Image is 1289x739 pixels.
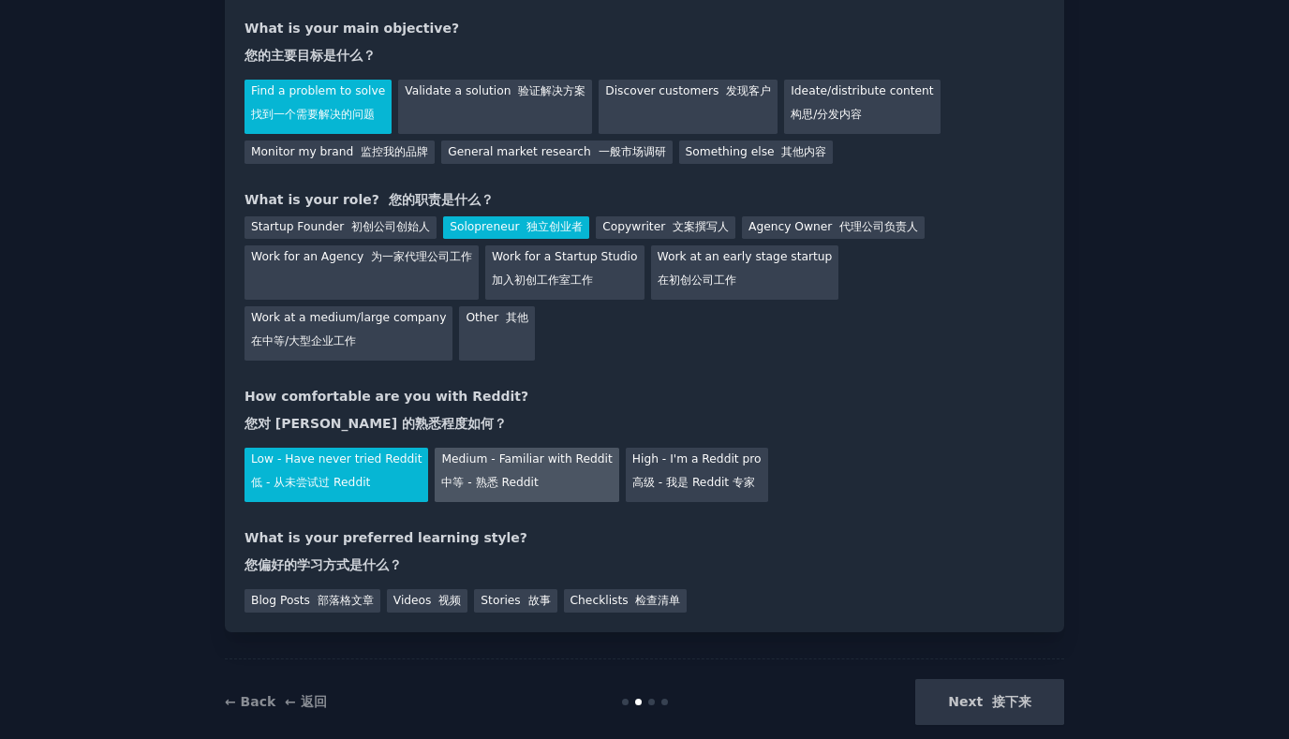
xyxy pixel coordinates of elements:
[526,220,583,233] font: 独立创业者
[626,448,768,502] div: High - I'm a Reddit pro
[506,311,528,324] font: 其他
[599,145,666,158] font: 一般市场调研
[518,84,585,97] font: 验证解决方案
[474,589,556,613] div: Stories
[658,273,736,287] font: 在初创公司工作
[285,694,327,709] font: ← 返回
[225,694,327,709] a: ← Back ← 返回
[244,306,452,361] div: Work at a medium/large company
[361,145,428,158] font: 监控我的品牌
[485,245,644,300] div: Work for a Startup Studio
[528,594,551,607] font: 故事
[438,594,461,607] font: 视频
[351,220,430,233] font: 初创公司创始人
[459,306,535,361] div: Other
[244,416,507,431] font: 您对 [PERSON_NAME] 的熟悉程度如何？
[443,216,589,240] div: Solopreneur
[435,448,618,502] div: Medium - Familiar with Reddit
[251,108,375,121] font: 找到一个需要解决的问题
[791,108,862,121] font: 构思/分发内容
[371,250,472,263] font: 为一家代理公司工作
[318,594,374,607] font: 部落格文章
[244,140,435,164] div: Monitor my brand
[781,145,826,158] font: 其他内容
[596,216,735,240] div: Copywriter
[244,19,1045,73] div: What is your main objective?
[244,448,428,502] div: Low - Have never tried Reddit
[441,140,672,164] div: General market research
[679,140,834,164] div: Something else
[244,216,437,240] div: Startup Founder
[398,80,592,134] div: Validate a solution
[599,80,778,134] div: Discover customers
[251,476,370,489] font: 低 - 从未尝试过 Reddit
[839,220,918,233] font: 代理公司负责人
[244,245,479,300] div: Work for an Agency
[389,192,494,207] font: 您的职责是什么？
[244,557,402,572] font: 您偏好的学习方式是什么？
[726,84,771,97] font: 发现客户
[244,589,380,613] div: Blog Posts
[651,245,839,300] div: Work at an early stage startup
[244,80,392,134] div: Find a problem to solve
[635,594,680,607] font: 检查清单
[632,476,755,489] font: 高级 - 我是 Reddit 专家
[492,273,593,287] font: 加入初创工作室工作
[441,476,538,489] font: 中等 - 熟悉 Reddit
[244,387,1045,441] div: How comfortable are you with Reddit?
[244,48,376,63] font: 您的主要目标是什么？
[387,589,468,613] div: Videos
[673,220,729,233] font: 文案撰写人
[784,80,940,134] div: Ideate/distribute content
[251,334,356,347] font: 在中等/大型企业工作
[244,190,1045,210] div: What is your role?
[244,528,1045,583] div: What is your preferred learning style?
[564,589,688,613] div: Checklists
[742,216,925,240] div: Agency Owner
